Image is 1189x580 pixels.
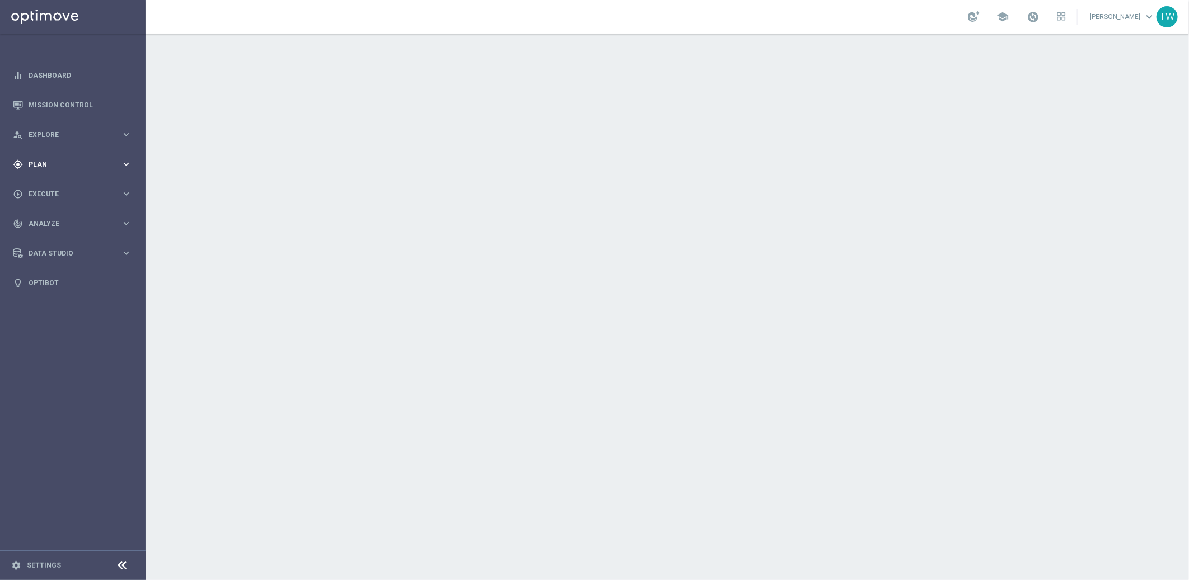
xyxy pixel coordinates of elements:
[29,161,121,168] span: Plan
[11,560,21,570] i: settings
[13,278,23,288] i: lightbulb
[13,248,121,258] div: Data Studio
[13,130,23,140] i: person_search
[29,191,121,197] span: Execute
[29,268,132,298] a: Optibot
[29,131,121,138] span: Explore
[1089,8,1157,25] a: [PERSON_NAME]keyboard_arrow_down
[27,562,61,569] a: Settings
[12,130,132,139] button: person_search Explore keyboard_arrow_right
[13,70,23,81] i: equalizer
[29,60,132,90] a: Dashboard
[121,248,132,258] i: keyboard_arrow_right
[12,101,132,110] button: Mission Control
[12,71,132,80] button: equalizer Dashboard
[121,188,132,199] i: keyboard_arrow_right
[121,218,132,229] i: keyboard_arrow_right
[13,219,121,229] div: Analyze
[29,250,121,257] span: Data Studio
[12,279,132,287] button: lightbulb Optibot
[29,220,121,227] span: Analyze
[13,159,121,169] div: Plan
[12,219,132,228] button: track_changes Analyze keyboard_arrow_right
[13,60,132,90] div: Dashboard
[12,190,132,199] button: play_circle_outline Execute keyboard_arrow_right
[13,130,121,140] div: Explore
[12,160,132,169] button: gps_fixed Plan keyboard_arrow_right
[996,11,1009,23] span: school
[13,159,23,169] i: gps_fixed
[13,268,132,298] div: Optibot
[13,189,23,199] i: play_circle_outline
[29,90,132,120] a: Mission Control
[13,189,121,199] div: Execute
[121,129,132,140] i: keyboard_arrow_right
[12,249,132,258] button: Data Studio keyboard_arrow_right
[1143,11,1155,23] span: keyboard_arrow_down
[121,159,132,169] i: keyboard_arrow_right
[13,90,132,120] div: Mission Control
[13,219,23,229] i: track_changes
[1157,6,1178,27] div: TW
